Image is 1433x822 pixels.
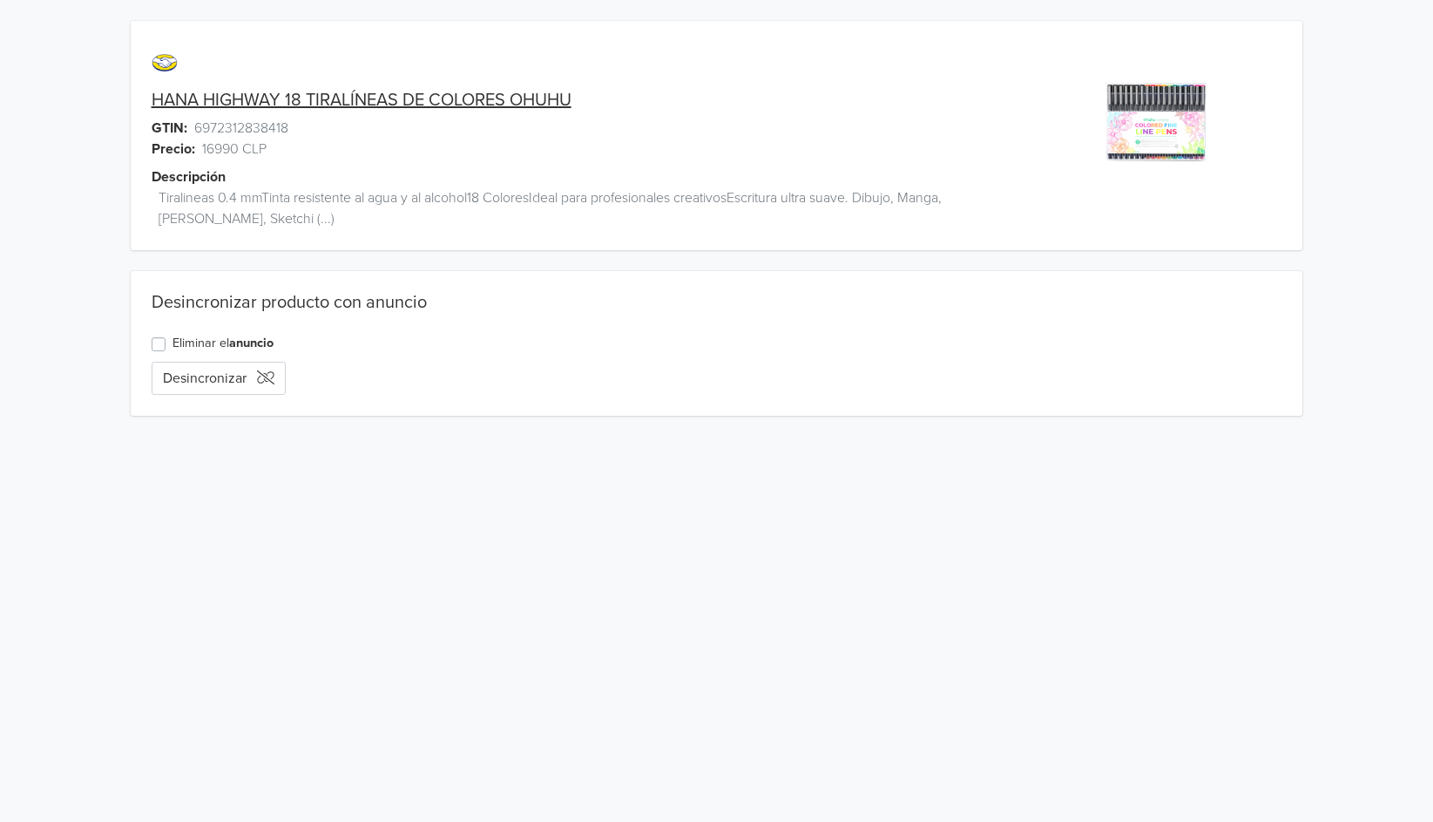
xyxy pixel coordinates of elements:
div: Desincronizar producto con anuncio [152,292,1282,313]
label: Eliminar el [172,334,274,353]
span: Descripción [152,166,226,187]
button: Desincronizar [152,362,286,395]
span: 6972312838418 [194,118,288,139]
span: 16990 CLP [202,139,267,160]
a: HANA HIGHWAY 18 TIRALÍNEAS DE COLORES OHUHU [152,90,571,111]
span: GTIN: [152,118,187,139]
a: anuncio [229,336,274,350]
span: Precio: [152,139,195,160]
img: product_image [1091,56,1222,187]
span: Tiralineas 0.4 mmTinta resistente al agua y al alcohol18 ColoresIdeal para profesionales creativo... [159,187,1031,229]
